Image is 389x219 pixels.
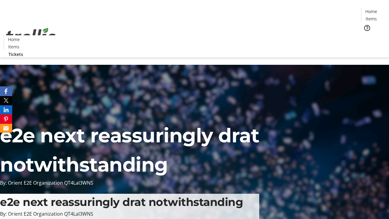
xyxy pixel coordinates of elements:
span: Home [365,8,377,15]
span: Tickets [9,51,23,57]
button: Help [361,22,373,34]
a: Tickets [4,51,28,57]
span: Home [8,36,20,43]
img: Orient E2E Organization QT4LaI3WNS's Logo [4,21,58,51]
a: Home [4,36,23,43]
a: Items [4,43,23,50]
span: Items [366,16,377,22]
a: Home [361,8,381,15]
a: Tickets [361,35,385,42]
a: Items [361,16,381,22]
span: Tickets [366,35,380,42]
span: Items [8,43,19,50]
